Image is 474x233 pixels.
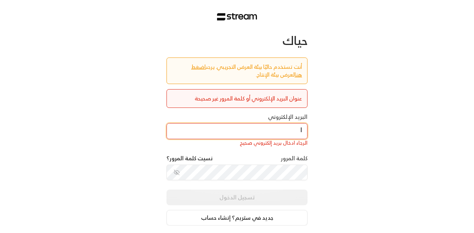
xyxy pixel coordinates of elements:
div: أنت تستخدم حاليًا بيئة العرض التجريبي. يرجى لعرض بيئة الإنتاج. [172,63,302,79]
label: كلمة المرور [281,154,308,162]
div: الرجاء ادخال بريد إلكتروني صحيح [166,139,308,147]
div: عنوان البريد الإلكتروني أو كلمة المرور غير صحيحة [172,95,302,102]
a: نسيت كلمة المرور؟ [166,154,213,162]
span: حياك [282,30,308,51]
button: toggle password visibility [170,166,183,179]
img: Stream Logo [217,13,257,21]
label: البريد الإلكتروني [268,113,308,121]
a: جديد في ستريم؟ إنشاء حساب [166,210,308,226]
a: اضغط هنا [191,62,302,79]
